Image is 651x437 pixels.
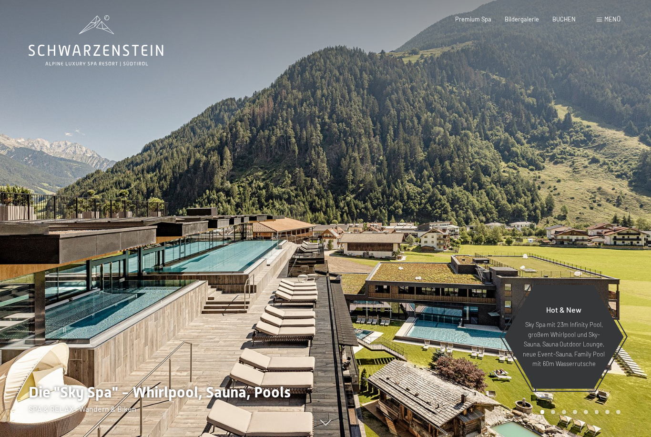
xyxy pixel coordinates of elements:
[573,410,577,414] div: Carousel Page 4
[584,410,588,414] div: Carousel Page 5
[562,410,566,414] div: Carousel Page 3
[537,410,620,414] div: Carousel Pagination
[505,15,539,23] a: Bildergalerie
[616,410,620,414] div: Carousel Page 8
[551,410,555,414] div: Carousel Page 2
[522,320,605,368] p: Sky Spa mit 23m Infinity Pool, großem Whirlpool und Sky-Sauna, Sauna Outdoor Lounge, neue Event-S...
[605,410,610,414] div: Carousel Page 7
[546,305,581,314] span: Hot & New
[552,15,576,23] a: BUCHEN
[503,285,624,389] a: Hot & New Sky Spa mit 23m Infinity Pool, großem Whirlpool und Sky-Sauna, Sauna Outdoor Lounge, ne...
[595,410,599,414] div: Carousel Page 6
[540,410,545,414] div: Carousel Page 1 (Current Slide)
[604,15,620,23] span: Menü
[455,15,491,23] a: Premium Spa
